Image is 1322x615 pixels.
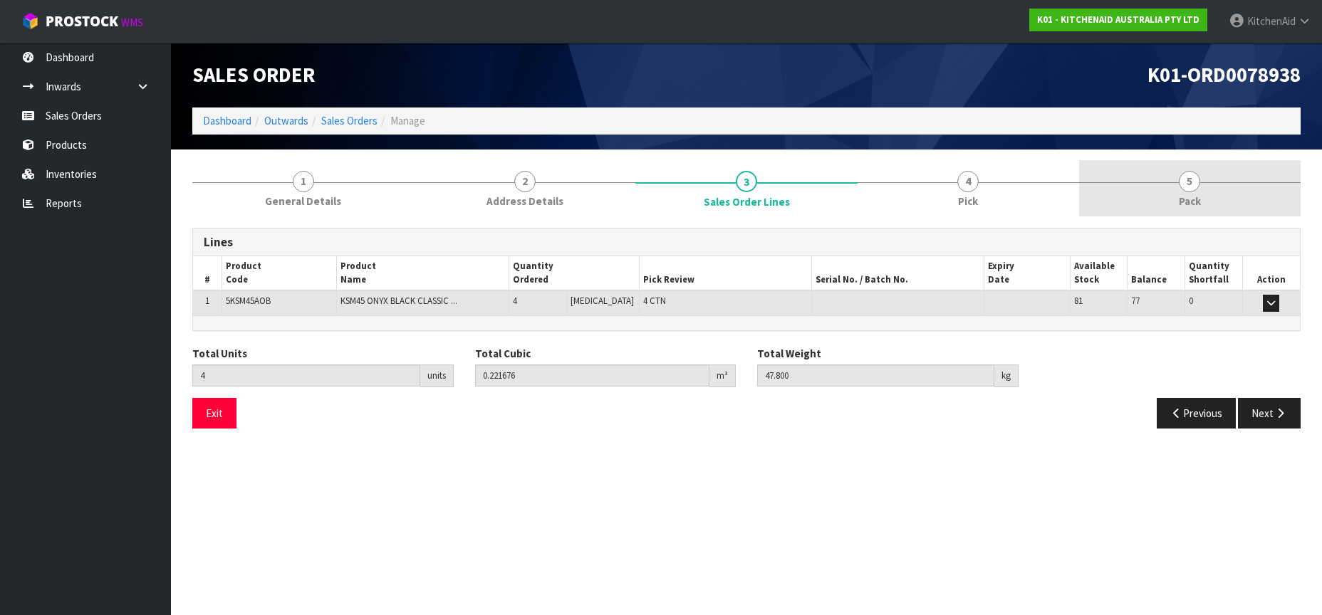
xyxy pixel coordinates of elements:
button: Exit [192,398,236,429]
span: 0 [1189,295,1193,307]
input: Total Cubic [475,364,710,387]
span: KSM45 ONYX BLACK CLASSIC ... [340,295,457,307]
div: kg [994,364,1019,387]
div: units [420,364,454,387]
span: Address Details [486,194,563,209]
span: Manage [390,114,425,127]
span: Sales Order Lines [192,217,1301,439]
span: 5 [1179,171,1200,192]
h3: Lines [204,236,1289,249]
a: Dashboard [203,114,251,127]
label: Total Cubic [475,346,531,361]
th: Product Name [337,256,509,290]
small: WMS [121,16,143,29]
th: Available Stock [1070,256,1128,290]
a: Sales Orders [321,114,378,127]
span: 4 [957,171,979,192]
label: Total Weight [757,346,821,361]
th: Action [1242,256,1300,290]
span: K01-ORD0078938 [1147,62,1301,88]
th: Serial No. / Batch No. [811,256,984,290]
span: 81 [1074,295,1083,307]
span: Pick [958,194,978,209]
th: Balance [1128,256,1185,290]
span: 1 [293,171,314,192]
div: m³ [709,364,736,387]
span: ProStock [46,12,118,31]
img: cube-alt.png [21,12,39,30]
span: General Details [265,194,341,209]
a: Outwards [264,114,308,127]
span: 3 [736,171,757,192]
span: 5KSM45AOB [226,295,271,307]
span: 1 [205,295,209,307]
th: # [193,256,222,290]
strong: K01 - KITCHENAID AUSTRALIA PTY LTD [1037,14,1199,26]
button: Next [1238,398,1301,429]
span: 4 CTN [643,295,666,307]
input: Total Weight [757,364,994,387]
span: 4 [513,295,517,307]
th: Expiry Date [984,256,1070,290]
button: Previous [1157,398,1237,429]
span: 2 [514,171,536,192]
input: Total Units [192,364,420,387]
th: Quantity Ordered [509,256,639,290]
th: Quantity Shortfall [1185,256,1243,290]
label: Total Units [192,346,247,361]
span: Sales Order Lines [704,194,790,209]
span: 77 [1131,295,1140,307]
span: Pack [1179,194,1201,209]
th: Pick Review [639,256,811,290]
span: Sales Order [192,62,315,88]
span: [MEDICAL_DATA] [571,295,634,307]
th: Product Code [222,256,336,290]
span: KitchenAid [1247,14,1296,28]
